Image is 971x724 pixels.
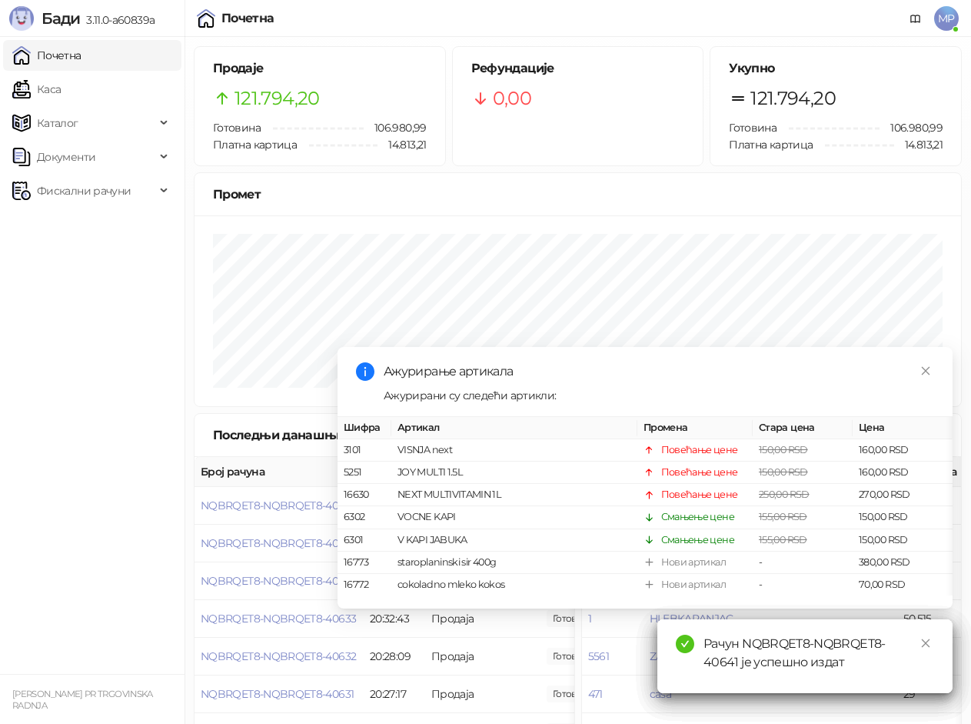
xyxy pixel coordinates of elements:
td: 380,00 RSD [853,552,953,574]
span: Фискални рачуни [37,175,131,206]
div: Нови артикал [661,577,726,592]
td: 70,00 RSD [853,574,953,596]
td: 6301 [338,529,391,552]
span: 106.980,99 [880,119,943,136]
td: Продаја [425,638,540,676]
span: 490,00 [547,686,599,702]
div: Ажурирање артикала [384,362,934,381]
td: NEXT MULTIVITAMIN 1L [391,484,637,506]
span: 121.794,20 [234,84,320,113]
span: close [920,638,931,649]
button: NQBRQET8-NQBRQET8-40631 [201,687,354,701]
td: 20:27:17 [364,676,425,713]
span: 155,00 RSD [759,511,807,522]
span: Документи [37,142,95,172]
a: Close [917,635,934,652]
th: Цена [853,417,953,439]
td: 270,00 RSD [853,484,953,506]
div: Повећање цене [661,487,738,502]
span: 3.11.0-a60839a [80,13,155,27]
th: Стара цена [753,417,853,439]
th: Шифра [338,417,391,439]
div: Нови артикал [661,555,726,570]
span: 14.813,21 [377,136,426,153]
td: 6302 [338,506,391,529]
button: NQBRQET8-NQBRQET8-40635 [201,536,356,550]
button: casa [650,687,671,701]
img: Logo [9,6,34,31]
td: - [753,552,853,574]
span: 106.980,99 [364,119,427,136]
span: Платна картица [213,138,297,152]
td: VISNJA next [391,439,637,462]
h5: Продаје [213,59,427,78]
td: 16630 [338,484,391,506]
td: 20:28:09 [364,638,425,676]
td: JOY MULTI 1.5L [391,462,637,484]
div: Повећање цене [661,465,738,480]
td: V KAPI JABUKA [391,529,637,552]
a: Почетна [12,40,81,71]
td: VOCNE KAPI [391,506,637,529]
a: Close [917,362,934,379]
td: cokoladno mleko kokos [391,574,637,596]
div: Смањење цене [661,509,734,525]
span: Платна картица [729,138,813,152]
span: 150,00 RSD [759,466,808,478]
div: Почетна [221,12,274,25]
th: Артикал [391,417,637,439]
div: Рачун NQBRQET8-NQBRQET8-40641 је успешно издат [703,635,934,672]
button: 5561 [588,649,609,663]
button: ZAJECARSKO 0_5 [650,649,738,663]
button: NQBRQET8-NQBRQET8-40633 [201,612,356,626]
span: 121.794,20 [750,84,836,113]
span: Каталог [37,108,78,138]
td: staroplaninski sir 400g [391,552,637,574]
td: 16773 [338,552,391,574]
td: 5251 [338,462,391,484]
td: 3101 [338,439,391,462]
span: Готовина [213,121,261,135]
span: 250,00 RSD [759,489,810,500]
a: Каса [12,74,61,105]
span: 150,00 RSD [759,444,808,455]
div: Ажурирани су следећи артикли: [384,387,934,404]
span: Бади [42,9,80,28]
th: Број рачуна [195,457,364,487]
span: check-circle [676,635,694,653]
small: [PERSON_NAME] PR TRGOVINSKA RADNJA [12,689,153,711]
h5: Рефундације [471,59,685,78]
td: 160,00 RSD [853,439,953,462]
td: Продаја [425,676,540,713]
button: NQBRQET8-NQBRQET8-40636 [201,499,357,512]
button: NQBRQET8-NQBRQET8-40632 [201,649,356,663]
span: MP [934,6,959,31]
td: 150,00 RSD [853,529,953,552]
button: 471 [588,687,603,701]
span: 155,00 RSD [759,534,807,546]
th: Промена [637,417,753,439]
td: 160,00 RSD [853,462,953,484]
span: close [920,365,931,376]
h5: Укупно [729,59,943,78]
td: 150,00 RSD [853,506,953,529]
button: NQBRQET8-NQBRQET8-40634 [201,574,357,588]
span: 14.813,21 [894,136,943,153]
span: Готовина [729,121,776,135]
span: 0,00 [493,84,531,113]
div: Промет [213,185,943,204]
a: Документација [903,6,928,31]
div: Смањење цене [661,532,734,548]
div: Последњи данашњи рачуни [213,425,417,445]
td: 16772 [338,574,391,596]
td: - [753,574,853,596]
span: info-circle [356,362,374,381]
